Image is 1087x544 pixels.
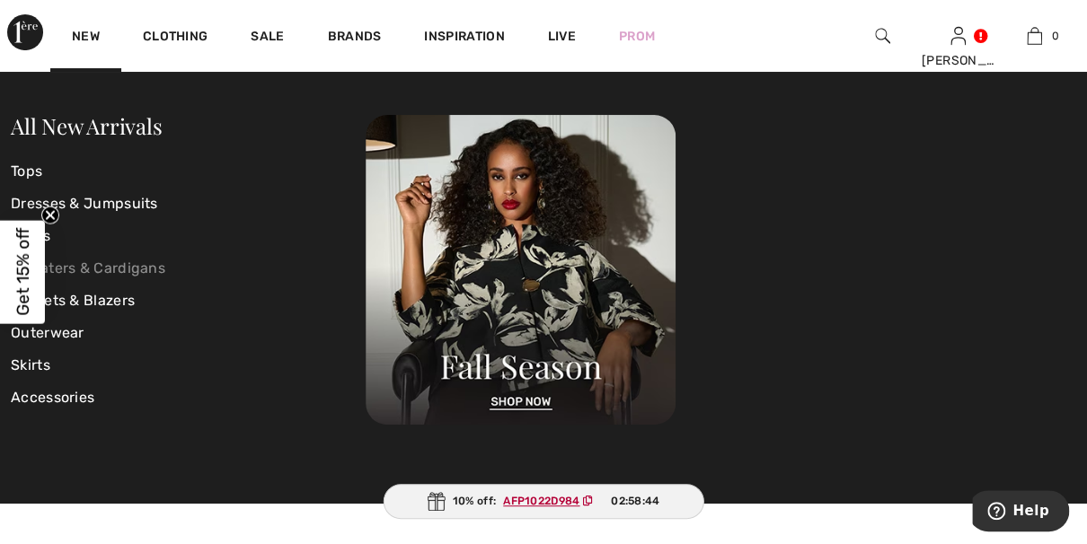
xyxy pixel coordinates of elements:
img: My Bag [1027,25,1042,47]
img: 250825120107_a8d8ca038cac6.jpg [366,115,676,425]
div: [PERSON_NAME] [922,51,996,70]
a: Outerwear [11,317,366,349]
div: 10% off: [384,484,704,519]
button: Close teaser [41,206,59,224]
a: Dresses & Jumpsuits [11,188,366,220]
span: 0 [1051,28,1058,44]
span: Get 15% off [13,228,33,316]
a: Sweaters & Cardigans [11,252,366,285]
a: Sale [251,29,284,48]
a: Brands [328,29,382,48]
span: 02:58:44 [611,493,659,509]
a: Jackets & Blazers [11,285,366,317]
img: My Info [950,25,966,47]
a: Pants [11,220,366,252]
a: Accessories [11,382,366,414]
span: Inspiration [424,29,504,48]
a: All New Arrivals [11,111,162,140]
a: New [72,29,100,48]
ins: AFP1022D984 [503,495,579,507]
a: Clothing [143,29,208,48]
a: Prom [619,27,655,46]
a: Skirts [11,349,366,382]
iframe: Opens a widget where you can find more information [972,490,1069,535]
a: Tops [11,155,366,188]
a: Sign In [950,27,966,44]
a: Live [548,27,576,46]
img: 1ère Avenue [7,14,43,50]
img: Gift.svg [428,492,446,511]
a: 0 [997,25,1072,47]
img: search the website [875,25,890,47]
